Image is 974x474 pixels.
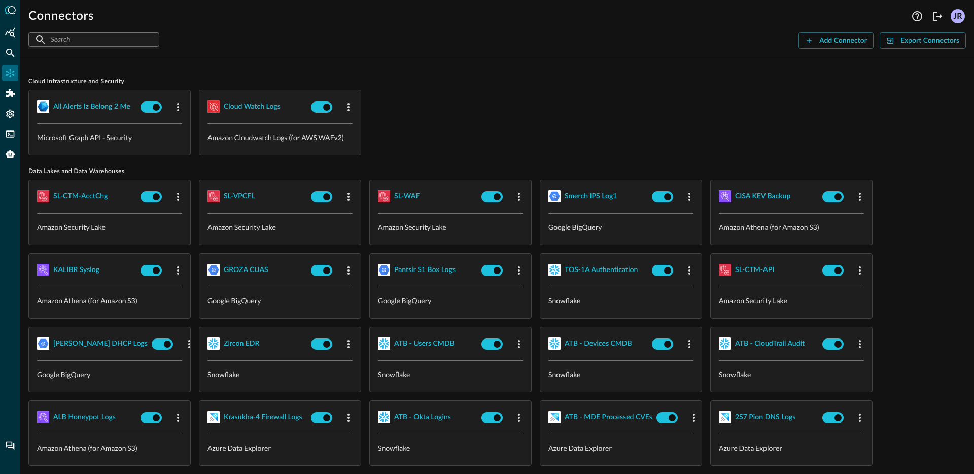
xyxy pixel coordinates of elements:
[394,337,455,350] div: ATB - Users CMDB
[207,443,353,453] p: Azure Data Explorer
[719,369,864,380] p: Snowflake
[565,262,638,278] button: TOS-1A Authentication
[548,337,561,350] img: Snowflake.svg
[2,437,18,454] div: Chat
[565,190,617,203] div: Smerch IPS Log1
[548,222,693,232] p: Google BigQuery
[37,222,182,232] p: Amazon Security Lake
[224,98,281,115] button: Cloud watch logs
[719,222,864,232] p: Amazon Athena (for Amazon S3)
[565,264,638,277] div: TOS-1A Authentication
[224,262,268,278] button: GROZA CUAS
[37,337,49,350] img: GoogleBigQuery.svg
[719,190,731,202] img: AWSAthena.svg
[224,100,281,113] div: Cloud watch logs
[719,411,731,423] img: AzureDataExplorer.svg
[2,106,18,122] div: Settings
[394,409,451,425] button: ATB - Okta Logins
[394,335,455,352] button: ATB - Users CMDB
[37,443,182,453] p: Amazon Athena (for Amazon S3)
[207,222,353,232] p: Amazon Security Lake
[224,337,259,350] div: Zircon EDR
[53,100,130,113] div: all alerts iz belong 2 me
[394,264,456,277] div: Pantsir S1 Box Logs
[378,295,523,306] p: Google BigQuery
[929,8,946,24] button: Logout
[207,264,220,276] img: GoogleBigQuery.svg
[951,9,965,23] div: JR
[53,190,108,203] div: SL-CTM-AcctChg
[207,369,353,380] p: Snowflake
[37,190,49,202] img: AWSSecurityLake.svg
[2,65,18,81] div: Connectors
[28,8,94,24] h1: Connectors
[394,411,451,424] div: ATB - Okta Logins
[378,369,523,380] p: Snowflake
[224,409,302,425] button: Krasukha-4 Firewall Logs
[53,98,130,115] button: all alerts iz belong 2 me
[378,337,390,350] img: Snowflake.svg
[719,443,864,453] p: Azure Data Explorer
[224,264,268,277] div: GROZA CUAS
[565,335,632,352] button: ATB - Devices CMDB
[207,190,220,202] img: AWSSecurityLake.svg
[565,411,652,424] div: ATB - MDE Processed CVEs
[207,337,220,350] img: Snowflake.svg
[53,264,99,277] div: KALIBR Syslog
[548,264,561,276] img: Snowflake.svg
[719,295,864,306] p: Amazon Security Lake
[53,411,116,424] div: ALB Honeypot Logs
[719,264,731,276] img: AWSSecurityLake.svg
[37,411,49,423] img: AWSAthena.svg
[735,411,795,424] div: 2S7 Pion DNS Logs
[798,32,874,49] button: Add Connector
[735,262,774,278] button: SL-CTM-API
[2,24,18,41] div: Summary Insights
[819,35,867,47] div: Add Connector
[53,188,108,205] button: SL-CTM-AcctChg
[735,264,774,277] div: SL-CTM-API
[224,335,259,352] button: Zircon EDR
[548,443,693,453] p: Azure Data Explorer
[37,264,49,276] img: AWSAthena.svg
[37,100,49,113] img: MicrosoftGraph.svg
[3,85,19,101] div: Addons
[548,369,693,380] p: Snowflake
[37,295,182,306] p: Amazon Athena (for Amazon S3)
[378,222,523,232] p: Amazon Security Lake
[53,262,99,278] button: KALIBR Syslog
[394,188,420,205] button: SL-WAF
[2,126,18,142] div: FSQL
[735,188,790,205] button: CISA KEV Backup
[224,188,255,205] button: SL-VPCFL
[880,32,966,49] button: Export Connectors
[207,132,353,143] p: Amazon Cloudwatch Logs (for AWS WAFv2)
[548,295,693,306] p: Snowflake
[735,409,795,425] button: 2S7 Pion DNS Logs
[53,337,148,350] div: [PERSON_NAME] DHCP Logs
[51,30,136,49] input: Search
[565,188,617,205] button: Smerch IPS Log1
[2,146,18,162] div: Query Agent
[900,35,959,47] div: Export Connectors
[548,190,561,202] img: GoogleBigQuery.svg
[565,337,632,350] div: ATB - Devices CMDB
[378,190,390,202] img: AWSSecurityLake.svg
[207,411,220,423] img: AzureDataExplorer.svg
[28,78,966,86] span: Cloud Infrastructure and Security
[378,264,390,276] img: GoogleBigQuery.svg
[2,45,18,61] div: Federated Search
[224,411,302,424] div: Krasukha-4 Firewall Logs
[719,337,731,350] img: Snowflake.svg
[378,443,523,453] p: Snowflake
[53,409,116,425] button: ALB Honeypot Logs
[37,369,182,380] p: Google BigQuery
[378,411,390,423] img: Snowflake.svg
[394,190,420,203] div: SL-WAF
[735,337,805,350] div: ATB - CloudTrail Audit
[565,409,652,425] button: ATB - MDE Processed CVEs
[735,335,805,352] button: ATB - CloudTrail Audit
[207,100,220,113] img: AWSCloudWatchLogs.svg
[548,411,561,423] img: AzureDataExplorer.svg
[394,262,456,278] button: Pantsir S1 Box Logs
